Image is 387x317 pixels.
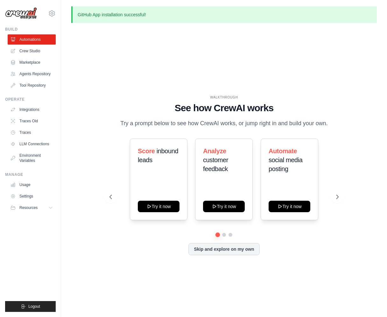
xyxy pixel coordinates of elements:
[5,301,56,312] button: Logout
[203,156,228,172] span: customer feedback
[8,46,56,56] a: Crew Studio
[8,127,56,138] a: Traces
[269,156,302,172] span: social media posting
[203,201,245,212] button: Try it now
[138,148,178,163] span: inbound leads
[8,139,56,149] a: LLM Connections
[269,148,297,155] span: Automate
[5,7,37,19] img: Logo
[138,201,179,212] button: Try it now
[19,205,38,210] span: Resources
[8,80,56,90] a: Tool Repository
[8,34,56,45] a: Automations
[109,102,339,114] h1: See how CrewAI works
[8,203,56,213] button: Resources
[5,27,56,32] div: Build
[8,57,56,68] a: Marketplace
[188,243,259,255] button: Skip and explore on my own
[109,95,339,100] div: WALKTHROUGH
[8,116,56,126] a: Traces Old
[269,201,310,212] button: Try it now
[8,191,56,201] a: Settings
[8,69,56,79] a: Agents Repository
[117,119,331,128] p: Try a prompt below to see how CrewAI works, or jump right in and build your own.
[5,172,56,177] div: Manage
[5,97,56,102] div: Operate
[28,304,40,309] span: Logout
[203,148,226,155] span: Analyze
[8,180,56,190] a: Usage
[138,148,155,155] span: Score
[8,150,56,166] a: Environment Variables
[8,104,56,115] a: Integrations
[71,6,377,23] p: GitHub App installation successful!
